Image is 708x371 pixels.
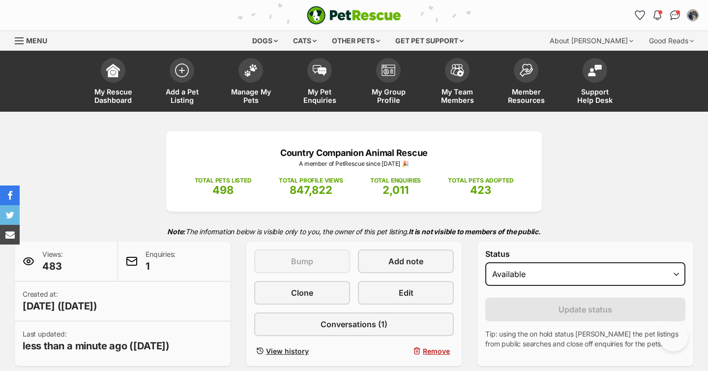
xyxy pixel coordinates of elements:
[399,287,413,299] span: Edit
[492,53,560,112] a: Member Resources
[423,346,450,356] span: Remove
[573,88,617,104] span: Support Help Desk
[254,344,350,358] a: View history
[23,299,97,313] span: [DATE] ([DATE])
[229,88,273,104] span: Manage My Pets
[543,31,640,51] div: About [PERSON_NAME]
[285,53,354,112] a: My Pet Enquiries
[632,7,648,23] a: Favourites
[642,31,701,51] div: Good Reads
[175,63,189,77] img: add-pet-listing-icon-0afa8454b4691262ce3f59096e99ab1cd57d4a30225e0717b998d2c9b9846f56.svg
[307,6,401,25] a: PetRescue
[435,88,479,104] span: My Team Members
[588,64,602,76] img: help-desk-icon-fdf02630f3aa405de69fd3d07c3f3aa587a6932b1a1747fa1d2bba05be0121f9.svg
[297,88,342,104] span: My Pet Enquiries
[26,36,47,45] span: Menu
[485,298,685,321] button: Update status
[321,318,387,330] span: Conversations (1)
[146,249,176,273] p: Enquiries:
[358,281,454,305] a: Edit
[358,249,454,273] a: Add note
[216,53,285,112] a: Manage My Pets
[254,281,350,305] a: Clone
[91,88,135,104] span: My Rescue Dashboard
[181,159,527,168] p: A member of PetRescue since [DATE] 🎉
[450,64,464,77] img: team-members-icon-5396bd8760b3fe7c0b43da4ab00e1e3bb1a5d9ba89233759b79545d2d3fc5d0d.svg
[370,176,421,185] p: TOTAL ENQUIRIES
[181,146,527,159] p: Country Companion Animal Rescue
[388,31,471,51] div: Get pet support
[685,7,701,23] button: My account
[286,31,324,51] div: Cats
[23,339,170,353] span: less than a minute ago ([DATE])
[670,10,680,20] img: chat-41dd97257d64d25036548639549fe6c8038ab92f7586957e7f3b1b290dea8141.svg
[15,31,54,49] a: Menu
[485,249,685,258] label: Status
[15,221,693,242] p: The information below is visible only to you, the owner of this pet listing.
[448,176,513,185] p: TOTAL PETS ADOPTED
[254,312,454,336] a: Conversations (1)
[504,88,548,104] span: Member Resources
[244,64,258,77] img: manage-my-pets-icon-02211641906a0b7f246fdf0571729dbe1e7629f14944591b6c1af311fb30b64b.svg
[291,287,313,299] span: Clone
[653,10,661,20] img: notifications-46538b983faf8c2785f20acdc204bb7945ddae34d4c08c2a6579f10ce5e182be.svg
[42,249,63,273] p: Views:
[358,344,454,358] button: Remove
[245,31,285,51] div: Dogs
[632,7,701,23] ul: Account quick links
[147,53,216,112] a: Add a Pet Listing
[423,53,492,112] a: My Team Members
[366,88,411,104] span: My Group Profile
[485,329,685,349] p: Tip: using the on hold status [PERSON_NAME] the pet listings from public searches and close off e...
[307,6,401,25] img: logo-e224e6f780fb5917bec1dbf3a21bbac754714ae5b6737aabdf751b685950b380.svg
[42,259,63,273] span: 483
[167,227,185,236] strong: Note:
[79,53,147,112] a: My Rescue Dashboard
[470,184,491,196] span: 423
[313,65,326,76] img: pet-enquiries-icon-7e3ad2cf08bfb03b45e93fb7055b45f3efa6380592205ae92323e6603595dc1f.svg
[290,184,332,196] span: 847,822
[354,53,423,112] a: My Group Profile
[382,64,395,76] img: group-profile-icon-3fa3cf56718a62981997c0bc7e787c4b2cf8bcc04b72c1350f741eb67cf2f40e.svg
[254,249,350,273] button: Bump
[23,329,170,353] p: Last updated:
[106,63,120,77] img: dashboard-icon-eb2f2d2d3e046f16d808141f083e7271f6b2e854fb5c12c21221c1fb7104beca.svg
[23,289,97,313] p: Created at:
[519,63,533,77] img: member-resources-icon-8e73f808a243e03378d46382f2149f9095a855e16c252ad45f914b54edf8863c.svg
[560,53,629,112] a: Support Help Desk
[559,304,612,315] span: Update status
[279,176,343,185] p: TOTAL PROFILE VIEWS
[388,255,423,267] span: Add note
[291,255,313,267] span: Bump
[212,184,234,196] span: 498
[383,184,409,196] span: 2,011
[266,346,309,356] span: View history
[659,322,688,351] iframe: Help Scout Beacon - Open
[160,88,204,104] span: Add a Pet Listing
[195,176,252,185] p: TOTAL PETS LISTED
[649,7,665,23] button: Notifications
[146,259,176,273] span: 1
[325,31,387,51] div: Other pets
[667,7,683,23] a: Conversations
[409,227,541,236] strong: It is not visible to members of the public.
[688,10,698,20] img: Martine profile pic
